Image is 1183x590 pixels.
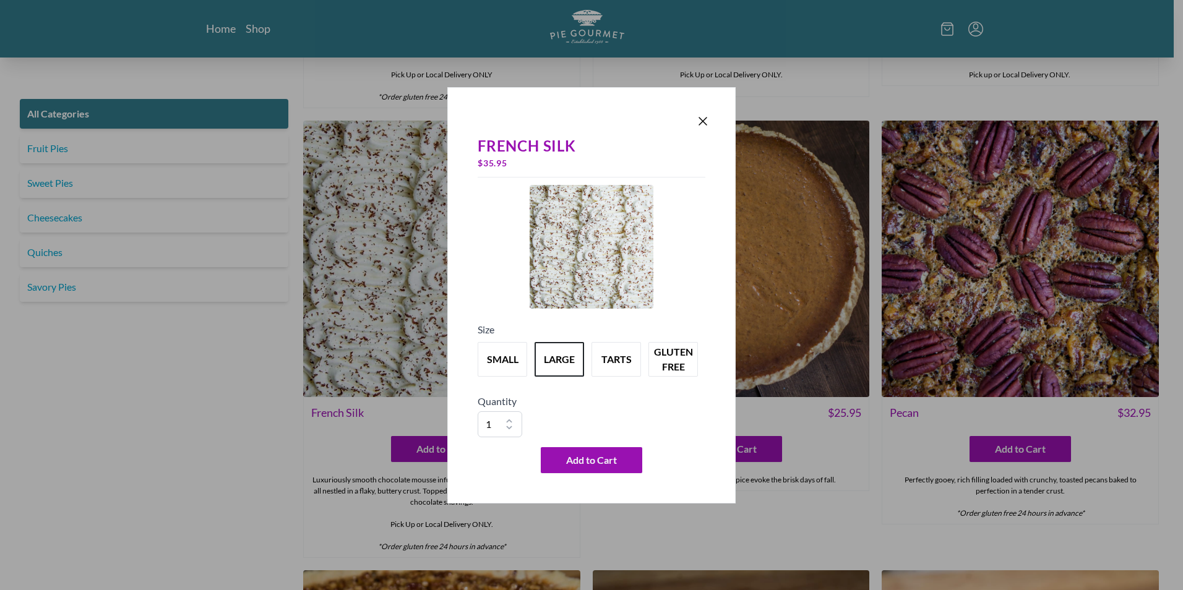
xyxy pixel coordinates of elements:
button: Variant Swatch [535,342,584,377]
a: Product Image [530,185,653,312]
h5: Quantity [478,394,705,409]
button: Add to Cart [541,447,642,473]
button: Variant Swatch [478,342,527,377]
h5: Size [478,322,705,337]
img: Product Image [530,185,653,309]
div: $ 35.95 [478,155,705,172]
span: Add to Cart [566,453,617,468]
button: Close panel [695,114,710,129]
button: Variant Swatch [648,342,698,377]
button: Variant Swatch [591,342,641,377]
div: French Silk [478,137,705,155]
